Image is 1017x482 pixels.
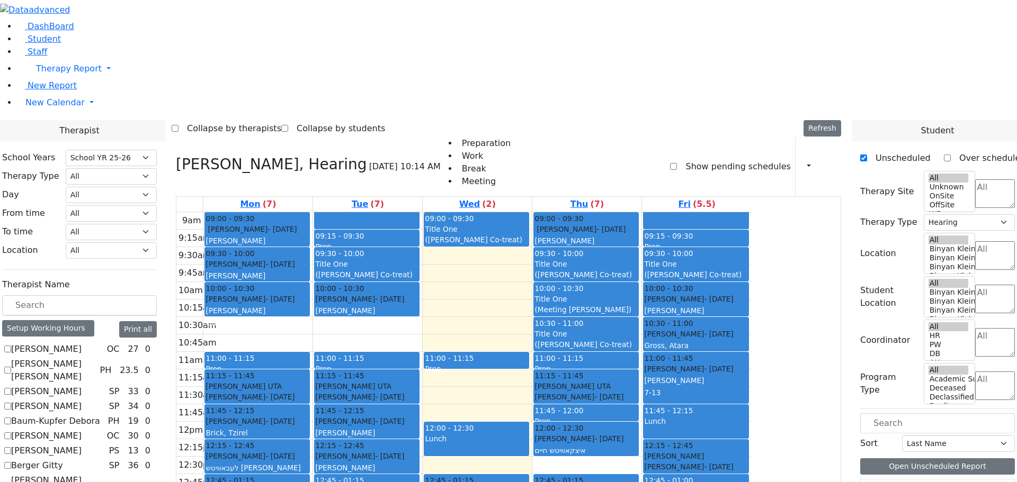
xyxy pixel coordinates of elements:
[929,402,969,411] option: Declines
[315,259,418,269] div: Title One
[860,371,917,396] label: Program Type
[176,441,219,454] div: 12:15pm
[929,183,969,192] option: Unknown
[644,305,747,316] div: [PERSON_NAME]
[534,423,583,433] span: 12:00 - 12:30
[143,385,153,398] div: 0
[11,459,63,472] label: Berger Gitty
[315,363,418,374] div: Prep
[176,459,219,471] div: 12:30pm
[206,440,254,451] span: 12:15 - 12:45
[126,459,140,472] div: 36
[315,354,364,362] span: 11:00 - 11:15
[867,150,931,167] label: Unscheduled
[929,201,969,210] option: OffSite
[929,279,969,288] option: All
[534,445,638,456] div: איצקאוויטש חיים
[860,216,917,229] label: Therapy Type
[534,406,583,415] span: 11:45 - 12:00
[176,354,205,367] div: 11am
[2,188,19,201] label: Day
[36,63,102,74] span: Therapy Report
[103,343,124,356] div: OC
[644,461,747,472] div: [PERSON_NAME]
[176,302,219,314] div: 10:15am
[2,295,157,315] input: Search
[534,269,638,280] div: ([PERSON_NAME] Co-treat)
[11,430,82,442] label: [PERSON_NAME]
[644,353,693,363] span: 11:00 - 11:45
[59,124,99,137] span: Therapist
[265,393,295,401] span: - [DATE]
[206,294,309,304] div: [PERSON_NAME]
[176,406,219,419] div: 11:45am
[176,156,367,174] h3: [PERSON_NAME], Hearing
[458,150,511,162] li: Work
[590,198,604,211] label: (7)
[929,384,969,393] option: Deceased
[315,370,364,381] span: 11:15 - 11:45
[179,120,281,137] label: Collapse by therapists
[534,433,638,444] div: [PERSON_NAME]
[677,158,790,175] label: Show pending schedules
[315,392,418,402] div: [PERSON_NAME]
[425,363,528,374] div: Prep
[375,417,404,425] span: - [DATE]
[644,241,747,252] div: Prep
[860,437,878,450] label: Sort
[375,393,404,401] span: - [DATE]
[644,249,693,258] span: 09:30 - 10:00
[425,214,474,223] span: 09:00 - 09:30
[644,329,747,339] div: [PERSON_NAME]
[126,385,140,398] div: 33
[860,185,914,198] label: Therapy Site
[975,328,1015,357] textarea: Search
[265,417,295,425] span: - [DATE]
[534,457,638,468] div: [PERSON_NAME]
[176,284,205,297] div: 10am
[315,232,364,240] span: 09:15 - 09:30
[315,269,418,280] div: ([PERSON_NAME] Co-treat)
[265,260,295,268] span: - [DATE]
[2,207,45,220] label: From time
[370,198,384,211] label: (7)
[2,320,94,337] div: Setup Working Hours
[921,124,954,137] span: Student
[315,428,418,438] div: [PERSON_NAME]
[267,225,297,233] span: - [DATE]
[458,162,511,175] li: Break
[534,224,638,234] div: [PERSON_NAME]
[126,444,140,457] div: 13
[206,235,309,246] div: [PERSON_NAME]
[929,358,969,367] option: AH
[143,459,153,472] div: 0
[457,197,498,212] a: September 3, 2025
[143,430,153,442] div: 0
[206,462,309,473] div: לעבאוויטש [PERSON_NAME]
[644,416,747,426] div: Lunch
[860,284,917,310] label: Student Location
[458,175,511,188] li: Meeting
[206,381,282,392] span: [PERSON_NAME] UTA
[17,92,1017,113] a: New Calendar
[206,416,309,426] div: [PERSON_NAME]
[568,197,606,212] a: September 4, 2025
[929,331,969,340] option: HR
[25,97,85,107] span: New Calendar
[929,244,969,253] option: Binyan Klein 5
[534,329,638,339] div: Title One
[11,444,82,457] label: [PERSON_NAME]
[206,224,309,234] div: [PERSON_NAME]
[929,210,969,219] option: WP
[176,249,213,262] div: 9:30am
[263,198,276,211] label: (7)
[425,224,528,234] div: Title One
[11,343,82,356] label: [PERSON_NAME]
[534,304,638,315] div: (Meeting [PERSON_NAME])
[206,259,309,269] div: [PERSON_NAME]
[375,452,404,460] span: - [DATE]
[28,21,74,31] span: DashBoard
[95,364,115,377] div: PH
[288,120,385,137] label: Collapse by students
[206,270,309,281] div: [PERSON_NAME]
